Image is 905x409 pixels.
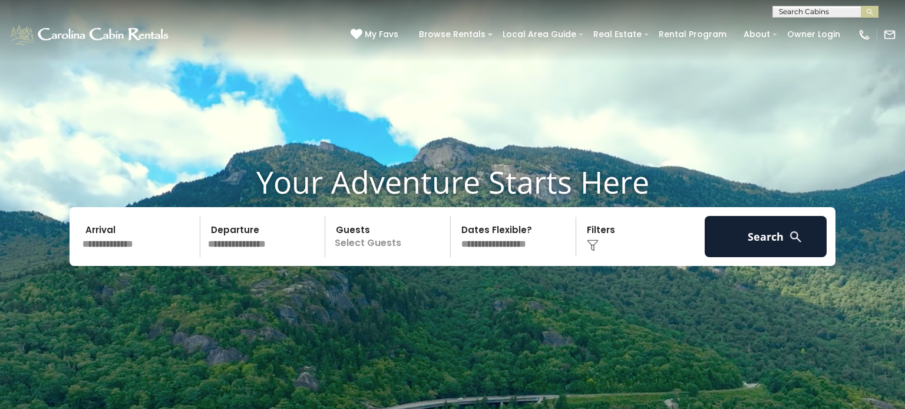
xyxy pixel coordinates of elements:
[883,28,896,41] img: mail-regular-white.png
[413,25,491,44] a: Browse Rentals
[738,25,776,44] a: About
[365,28,398,41] span: My Favs
[497,25,582,44] a: Local Area Guide
[587,25,648,44] a: Real Estate
[858,28,871,41] img: phone-regular-white.png
[781,25,846,44] a: Owner Login
[705,216,827,257] button: Search
[351,28,401,41] a: My Favs
[9,23,172,46] img: White-1-1-2.png
[587,240,599,251] img: filter--v1.png
[329,216,450,257] p: Select Guests
[9,164,896,200] h1: Your Adventure Starts Here
[653,25,732,44] a: Rental Program
[788,230,803,244] img: search-regular-white.png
